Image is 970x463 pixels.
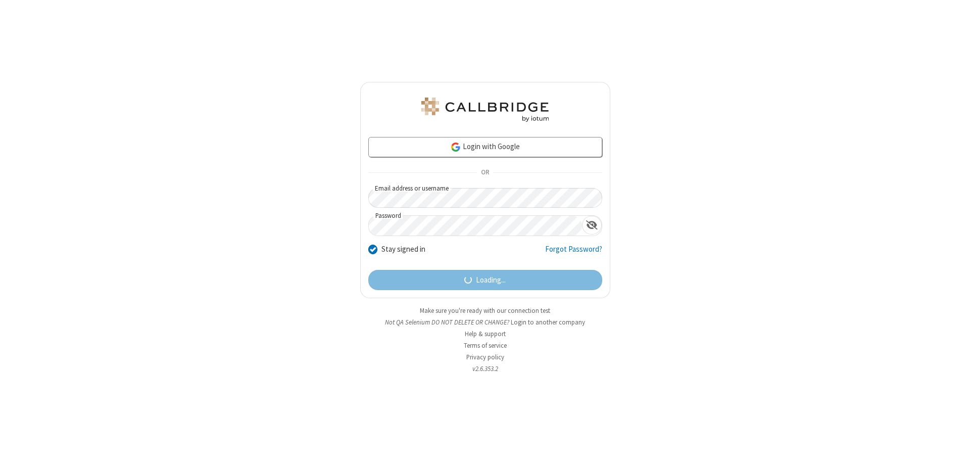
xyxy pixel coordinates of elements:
label: Stay signed in [381,244,425,255]
input: Email address or username [368,188,602,208]
button: Loading... [368,270,602,290]
a: Help & support [465,330,506,338]
a: Forgot Password? [545,244,602,263]
span: OR [477,166,493,180]
li: v2.6.353.2 [360,364,610,374]
a: Login with Google [368,137,602,157]
a: Make sure you're ready with our connection test [420,306,550,315]
button: Login to another company [511,317,585,327]
a: Privacy policy [466,353,504,361]
img: google-icon.png [450,142,461,153]
input: Password [369,216,582,236]
div: Show password [582,216,602,235]
li: Not QA Selenium DO NOT DELETE OR CHANGE? [360,317,610,327]
a: Terms of service [464,341,507,350]
img: QA Selenium DO NOT DELETE OR CHANGE [419,98,551,122]
span: Loading... [476,274,506,286]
